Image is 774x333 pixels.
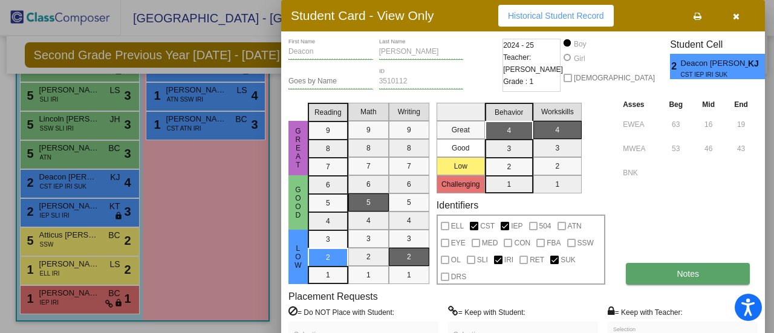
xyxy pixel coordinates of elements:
button: Historical Student Record [498,5,614,27]
span: [DEMOGRAPHIC_DATA] [574,71,655,85]
span: DRS [451,270,466,284]
label: Identifiers [437,199,478,211]
label: = Keep with Student: [448,306,525,318]
button: Notes [626,263,750,285]
span: Deacon [PERSON_NAME] [681,57,748,70]
input: goes by name [288,77,373,86]
th: End [724,98,758,111]
input: assessment [623,164,656,182]
span: Grade : 1 [503,76,533,88]
span: 504 [539,219,551,233]
span: ELL [451,219,464,233]
span: Great [293,127,304,169]
span: ATN [568,219,582,233]
input: assessment [623,140,656,158]
label: = Keep with Teacher: [608,306,683,318]
span: EYE [451,236,466,250]
span: IRI [504,253,513,267]
span: 2 [670,59,680,74]
span: OL [451,253,461,267]
span: CST [480,219,495,233]
span: KJ [748,57,765,70]
input: Enter ID [379,77,464,86]
label: Placement Requests [288,291,378,302]
span: CST IEP IRI SUK [681,70,740,79]
span: IEP [511,219,522,233]
span: Teacher: [PERSON_NAME] [503,51,563,76]
input: assessment [623,115,656,134]
span: CON [514,236,530,250]
label: = Do NOT Place with Student: [288,306,394,318]
span: 2024 - 25 [503,39,534,51]
span: Notes [677,269,699,279]
span: SUK [561,253,576,267]
span: SSW [577,236,594,250]
div: Girl [573,53,585,64]
th: Beg [659,98,692,111]
span: SLI [477,253,488,267]
th: Mid [692,98,724,111]
span: Low [293,244,304,270]
span: RET [530,253,544,267]
span: FBA [547,236,561,250]
h3: Student Card - View Only [291,8,434,23]
th: Asses [620,98,659,111]
span: Historical Student Record [508,11,604,21]
span: Good [293,186,304,219]
span: MED [482,236,498,250]
div: Boy [573,39,587,50]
